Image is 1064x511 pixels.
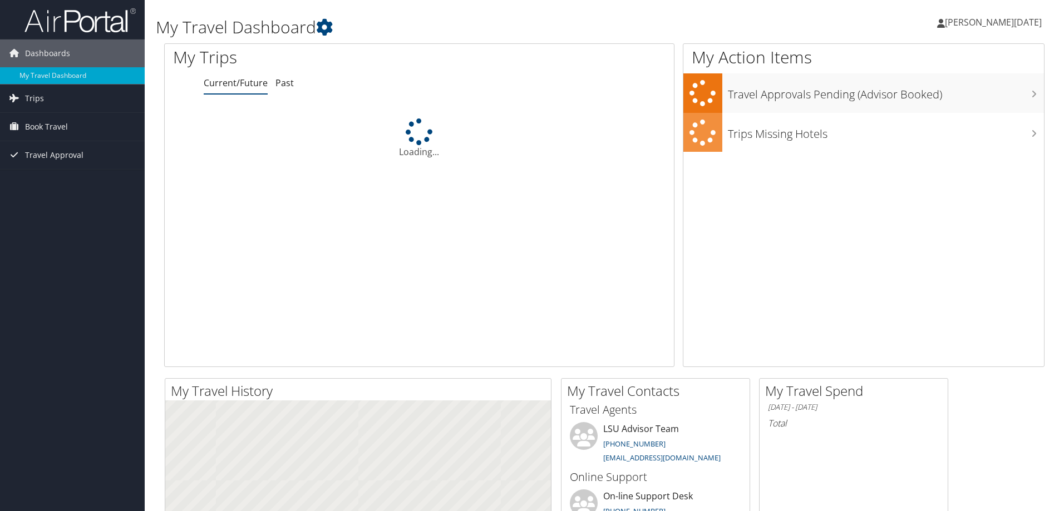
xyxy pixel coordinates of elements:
h2: My Travel Spend [765,381,948,400]
span: Trips [25,85,44,112]
div: Loading... [165,118,674,158]
span: [PERSON_NAME][DATE] [945,16,1042,28]
h3: Online Support [570,469,741,485]
h1: My Action Items [683,46,1044,69]
h2: My Travel History [171,381,551,400]
a: [PERSON_NAME][DATE] [937,6,1053,39]
h6: [DATE] - [DATE] [768,402,939,413]
a: [EMAIL_ADDRESS][DOMAIN_NAME] [603,453,721,463]
h6: Total [768,417,939,429]
li: LSU Advisor Team [564,422,747,468]
a: Trips Missing Hotels [683,113,1044,152]
span: Travel Approval [25,141,83,169]
span: Dashboards [25,39,70,67]
h3: Travel Agents [570,402,741,418]
h2: My Travel Contacts [567,381,750,400]
a: [PHONE_NUMBER] [603,439,666,449]
a: Past [275,77,294,89]
h1: My Travel Dashboard [156,16,754,39]
img: airportal-logo.png [24,7,136,33]
h3: Trips Missing Hotels [728,121,1044,142]
h3: Travel Approvals Pending (Advisor Booked) [728,81,1044,102]
a: Current/Future [204,77,268,89]
span: Book Travel [25,113,68,141]
a: Travel Approvals Pending (Advisor Booked) [683,73,1044,113]
h1: My Trips [173,46,454,69]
